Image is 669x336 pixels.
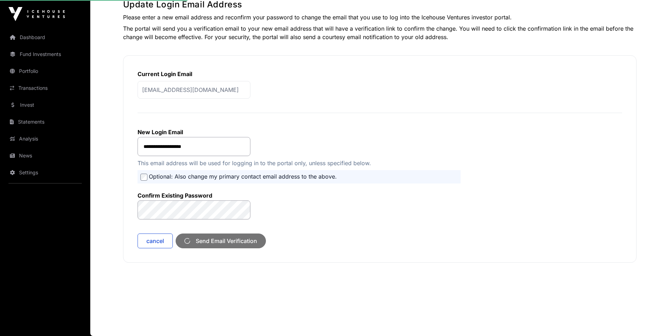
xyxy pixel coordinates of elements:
[6,30,85,45] a: Dashboard
[138,81,250,99] p: [EMAIL_ADDRESS][DOMAIN_NAME]
[8,7,65,21] img: Icehouse Ventures Logo
[140,173,337,181] label: Optional: Also change my primary contact email address to the above.
[138,70,192,77] label: Current Login Email
[138,159,622,167] p: This email address will be used for logging in to the portal only, unless specified below.
[123,24,637,41] p: The portal will send you a verification email to your new email address that will have a verifica...
[138,234,173,248] button: cancel
[6,46,85,62] a: Fund Investments
[138,192,250,199] label: Confirm Existing Password
[138,129,250,136] label: New Login Email
[6,148,85,163] a: News
[140,174,147,181] input: Optional: Also change my primary contact email address to the above.
[6,165,85,180] a: Settings
[6,63,85,79] a: Portfolio
[634,302,669,336] iframe: Chat Widget
[6,80,85,96] a: Transactions
[146,237,164,245] span: cancel
[6,97,85,113] a: Invest
[6,131,85,147] a: Analysis
[123,13,637,21] p: Please enter a new email address and reconfirm your password to change the email that you use to ...
[6,114,85,130] a: Statements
